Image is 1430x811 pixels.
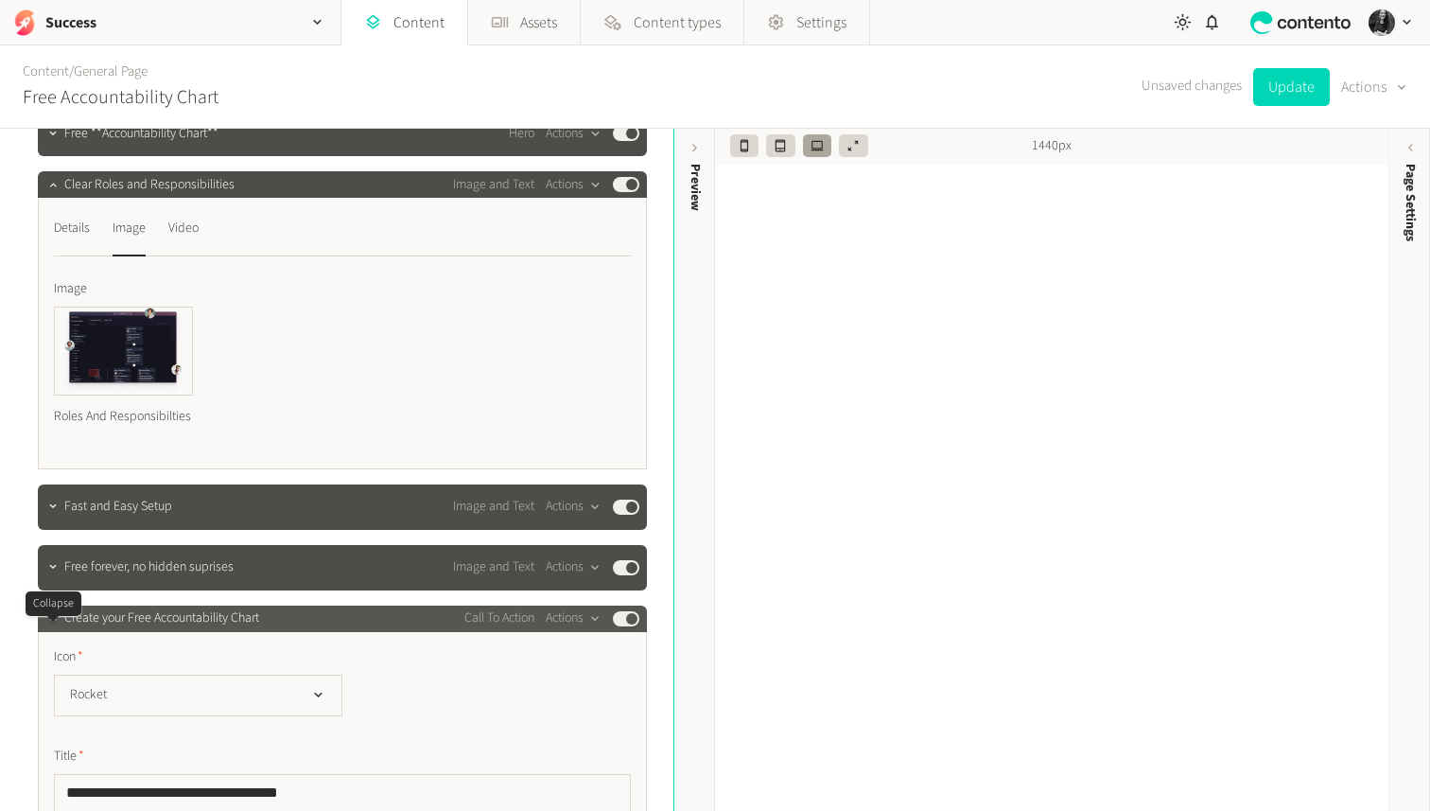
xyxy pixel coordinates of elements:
[546,122,602,145] button: Actions
[453,497,534,517] span: Image and Text
[1032,136,1072,156] span: 1440px
[1142,76,1242,97] span: Unsaved changes
[546,173,602,196] button: Actions
[23,62,69,81] a: Content
[1341,68,1407,106] button: Actions
[464,608,534,628] span: Call To Action
[64,497,172,517] span: Fast and Easy Setup
[54,747,84,767] span: Title
[453,557,534,577] span: Image and Text
[168,213,199,243] div: Video
[54,279,87,299] span: Image
[74,62,148,81] a: General Page
[1401,164,1421,241] span: Page Settings
[546,608,602,630] button: Actions
[509,124,534,144] span: Hero
[453,175,534,195] span: Image and Text
[546,496,602,519] button: Actions
[64,608,259,628] span: Create your Free Accountability Chart
[45,11,96,34] h2: Success
[1369,9,1395,36] img: Hollie Duncan
[23,83,218,112] h2: Free Accountability Chart
[64,124,218,144] span: Free **Accountability Chart**
[546,556,602,579] button: Actions
[26,591,81,616] div: Collapse
[113,213,146,243] div: Image
[54,647,83,667] span: Icon
[796,11,846,34] span: Settings
[54,675,342,716] button: Rocket
[55,308,192,395] img: Roles And Responsibilties
[64,175,235,195] span: Clear Roles and Responsibilities
[54,213,90,243] div: Details
[11,9,38,36] img: Success
[634,11,721,34] span: Content types
[54,396,193,438] div: Roles And Responsibilties
[64,557,234,577] span: Free forever, no hidden suprises
[1253,68,1330,106] button: Update
[686,164,706,211] div: Preview
[69,62,74,81] span: /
